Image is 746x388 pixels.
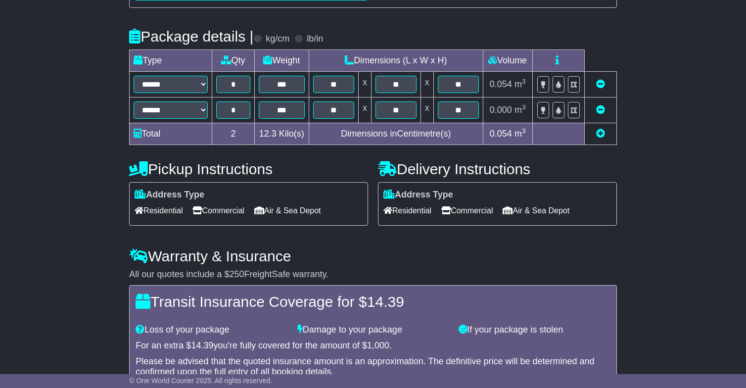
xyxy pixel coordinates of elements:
span: Commercial [441,203,493,218]
div: Damage to your package [292,325,454,336]
h4: Delivery Instructions [378,161,617,177]
span: 1,000 [367,340,389,350]
span: Air & Sea Depot [254,203,321,218]
td: x [358,72,371,97]
sup: 3 [522,103,526,111]
label: lb/in [307,34,323,45]
span: 250 [229,269,244,279]
td: Dimensions in Centimetre(s) [309,123,483,145]
td: Dimensions (L x W x H) [309,50,483,72]
a: Remove this item [596,105,605,115]
span: 14.39 [367,293,404,310]
span: 12.3 [259,129,277,139]
span: Air & Sea Depot [503,203,569,218]
span: 0.000 [490,105,512,115]
span: Residential [135,203,183,218]
a: Remove this item [596,79,605,89]
td: x [420,97,433,123]
span: Commercial [192,203,244,218]
td: 2 [212,123,254,145]
td: Total [130,123,212,145]
label: Address Type [383,190,453,200]
div: If your package is stolen [454,325,615,336]
span: 0.054 [490,129,512,139]
td: x [358,97,371,123]
span: Residential [383,203,431,218]
span: 0.054 [490,79,512,89]
div: All our quotes include a $ FreightSafe warranty. [129,269,616,280]
a: Add new item [596,129,605,139]
div: For an extra $ you're fully covered for the amount of $ . [136,340,610,351]
td: Qty [212,50,254,72]
td: Weight [254,50,309,72]
h4: Pickup Instructions [129,161,368,177]
h4: Transit Insurance Coverage for $ [136,293,610,310]
td: Type [130,50,212,72]
label: Address Type [135,190,204,200]
span: 14.39 [191,340,213,350]
td: Volume [483,50,532,72]
span: m [514,79,526,89]
span: m [514,105,526,115]
h4: Warranty & Insurance [129,248,616,264]
sup: 3 [522,127,526,135]
div: Loss of your package [131,325,292,336]
span: © One World Courier 2025. All rights reserved. [129,377,272,385]
sup: 3 [522,78,526,85]
div: Please be advised that the quoted insurance amount is an approximation. The definitive price will... [136,356,610,378]
td: x [420,72,433,97]
label: kg/cm [266,34,289,45]
td: Kilo(s) [254,123,309,145]
h4: Package details | [129,28,253,45]
span: m [514,129,526,139]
